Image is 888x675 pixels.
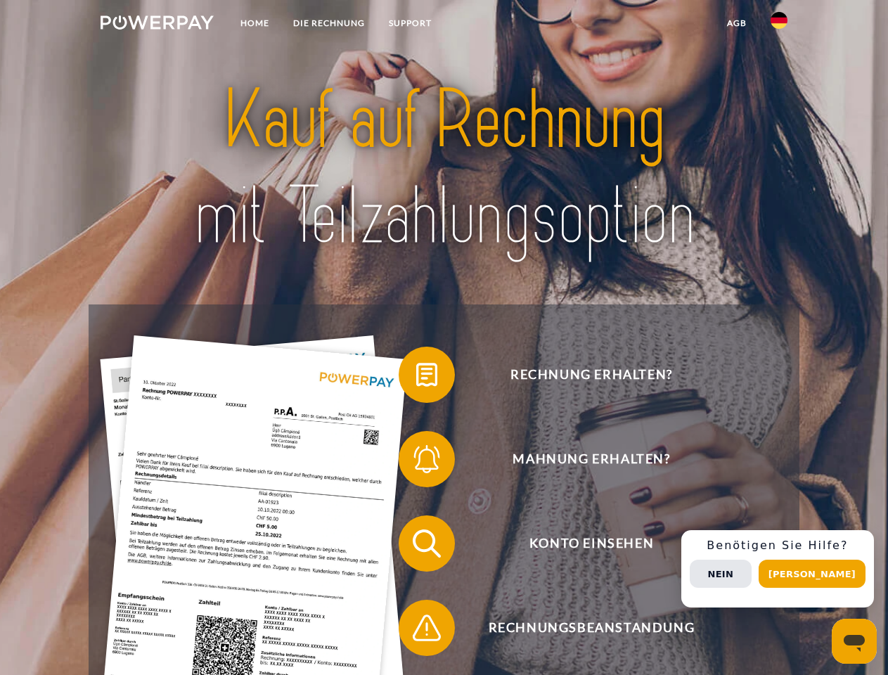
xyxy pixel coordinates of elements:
span: Rechnungsbeanstandung [419,600,764,656]
img: de [771,12,787,29]
span: Rechnung erhalten? [419,347,764,403]
button: Mahnung erhalten? [399,431,764,487]
button: Nein [690,560,752,588]
a: SUPPORT [377,11,444,36]
button: Rechnung erhalten? [399,347,764,403]
img: qb_bill.svg [409,357,444,392]
img: qb_bell.svg [409,442,444,477]
iframe: Schaltfläche zum Öffnen des Messaging-Fensters [832,619,877,664]
img: title-powerpay_de.svg [134,67,754,269]
h3: Benötigen Sie Hilfe? [690,539,866,553]
span: Konto einsehen [419,515,764,572]
a: DIE RECHNUNG [281,11,377,36]
img: logo-powerpay-white.svg [101,15,214,30]
a: agb [715,11,759,36]
img: qb_search.svg [409,526,444,561]
a: Home [229,11,281,36]
button: Konto einsehen [399,515,764,572]
span: Mahnung erhalten? [419,431,764,487]
button: Rechnungsbeanstandung [399,600,764,656]
div: Schnellhilfe [681,530,874,607]
button: [PERSON_NAME] [759,560,866,588]
img: qb_warning.svg [409,610,444,645]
